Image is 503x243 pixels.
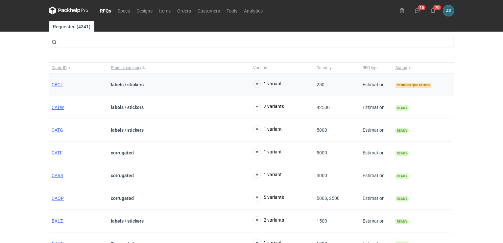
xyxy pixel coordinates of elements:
[253,171,282,179] button: 1 variant
[253,216,284,224] button: 2 variants
[253,65,268,70] span: Variants
[223,7,241,14] a: Tools
[443,5,454,16] button: ZS
[317,150,327,155] span: 5000
[317,82,324,87] span: 250
[360,119,393,142] div: Estimation
[108,63,251,73] button: Product category
[253,125,282,133] button: 1 variant
[317,65,332,70] span: Quantity
[360,210,393,232] div: Estimation
[52,127,63,133] a: CATG
[360,164,393,187] div: Estimation
[52,218,63,224] a: BXLZ
[52,82,63,87] a: CBCL
[111,196,134,201] strong: corrugated
[317,173,327,178] span: 3000
[395,128,409,133] span: Ready
[241,7,266,14] a: Analytics
[395,151,409,156] span: Ready
[49,63,108,73] button: Quote ID
[317,196,340,201] span: 5000, 2500
[52,196,64,201] a: CAOP
[317,218,327,224] span: 1500
[97,7,114,14] a: RFQs
[395,105,409,111] span: Ready
[395,196,409,202] span: Ready
[317,127,327,133] span: 5000
[360,96,393,119] div: Estimation
[111,65,141,70] span: Product category
[360,187,393,210] div: Estimation
[194,7,223,14] a: Customers
[156,7,174,14] a: Items
[52,173,63,178] a: CARS
[52,65,67,70] span: Quote ID
[111,105,144,110] strong: labels / stickers
[52,105,64,110] a: CATW
[360,73,393,96] div: Estimation
[443,5,454,16] div: Zuzanna Szygenda
[174,7,194,14] a: Orders
[395,83,431,88] span: Pending quotation
[49,21,94,32] a: Requested (4341)
[395,219,409,224] span: Ready
[111,218,144,224] strong: labels / stickers
[111,82,144,87] strong: labels / stickers
[111,150,134,155] strong: corrugated
[363,65,378,70] span: RFQ type
[133,7,156,14] a: Designs
[360,142,393,164] div: Estimation
[393,63,452,73] button: Status
[428,5,438,16] button: 70
[52,150,62,155] a: CATF
[317,105,330,110] span: 42500
[395,65,407,70] span: Status
[253,80,282,88] button: 1 variant
[111,173,134,178] strong: corrugated
[49,7,88,14] svg: Packhelp Pro
[253,194,284,202] button: 5 variants
[412,5,423,16] button: 15
[395,174,409,179] span: Ready
[253,103,284,111] button: 2 variants
[111,127,144,133] strong: labels / stickers
[253,148,282,156] button: 1 variant
[114,7,133,14] a: Specs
